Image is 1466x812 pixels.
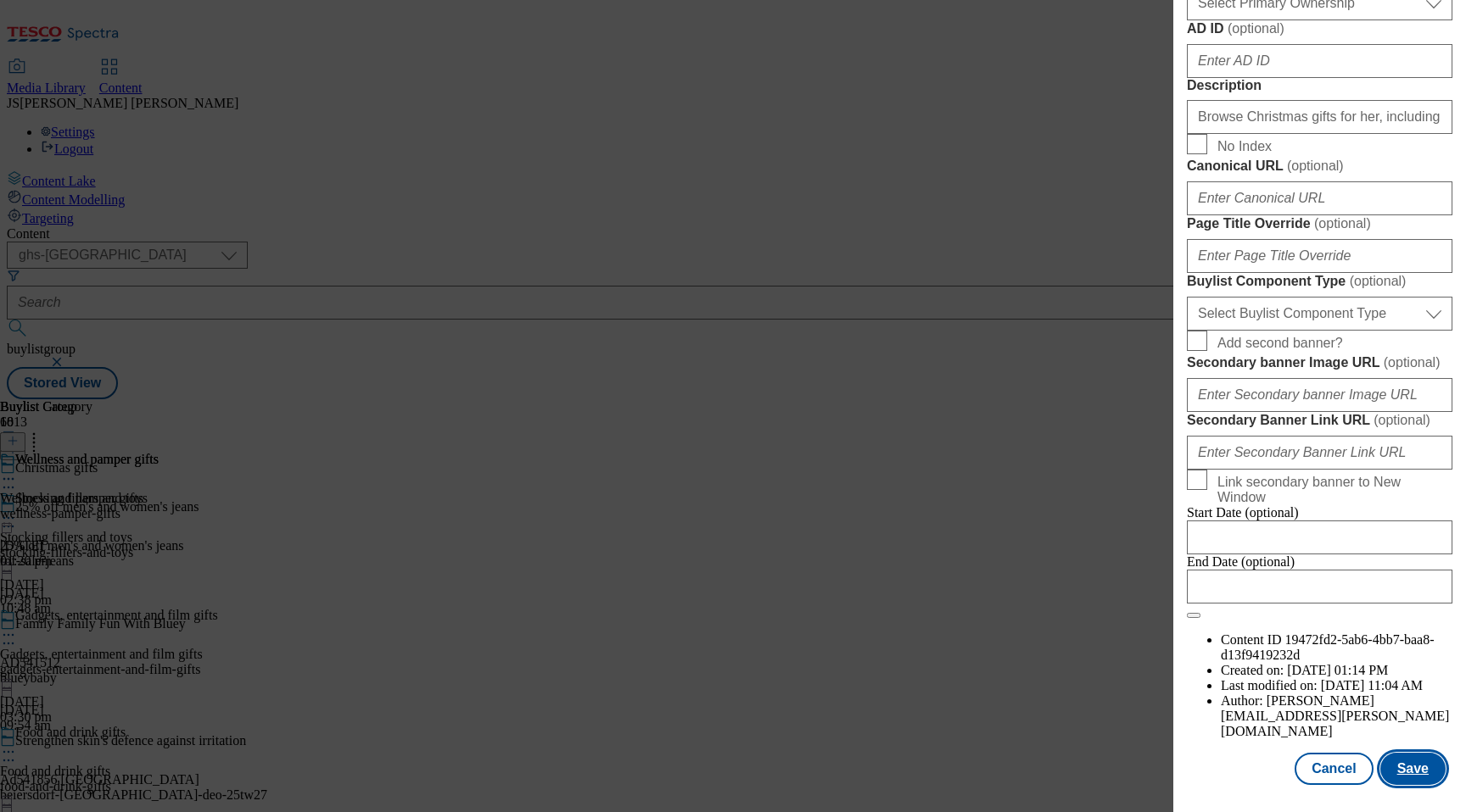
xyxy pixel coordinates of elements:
input: Enter Secondary Banner Link URL [1187,436,1452,470]
label: Buylist Component Type [1187,273,1452,290]
span: ( optional ) [1384,355,1441,370]
label: Secondary Banner Link URL [1187,412,1452,429]
span: End Date (optional) [1187,554,1295,569]
label: AD ID [1187,20,1452,37]
span: [PERSON_NAME][EMAIL_ADDRESS][PERSON_NAME][DOMAIN_NAME] [1221,693,1449,738]
span: No Index [1217,139,1272,154]
input: Enter Description [1187,100,1452,134]
label: Description [1187,78,1452,93]
button: Cancel [1295,753,1373,785]
label: Secondary banner Image URL [1187,354,1452,371]
span: ( optional ) [1287,159,1344,173]
span: ( optional ) [1314,216,1371,231]
label: Canonical URL [1187,158,1452,175]
label: Page Title Override [1187,215,1452,232]
span: Add second banner? [1217,336,1343,351]
span: 19472fd2-5ab6-4bb7-baa8-d13f9419232d [1221,632,1435,662]
input: Enter Page Title Override [1187,239,1452,273]
button: Save [1380,753,1446,785]
input: Enter Date [1187,520,1452,554]
li: Author: [1221,693,1452,739]
li: Last modified on: [1221,678,1452,693]
span: ( optional ) [1374,413,1430,427]
span: ( optional ) [1228,21,1284,36]
span: Link secondary banner to New Window [1217,475,1446,505]
span: [DATE] 01:14 PM [1287,663,1388,677]
li: Created on: [1221,663,1452,678]
input: Enter Secondary banner Image URL [1187,378,1452,412]
span: Start Date (optional) [1187,505,1299,520]
input: Enter AD ID [1187,44,1452,78]
li: Content ID [1221,632,1452,663]
span: [DATE] 11:04 AM [1321,678,1423,692]
input: Enter Canonical URL [1187,181,1452,215]
span: ( optional ) [1350,274,1407,288]
input: Enter Date [1187,570,1452,603]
